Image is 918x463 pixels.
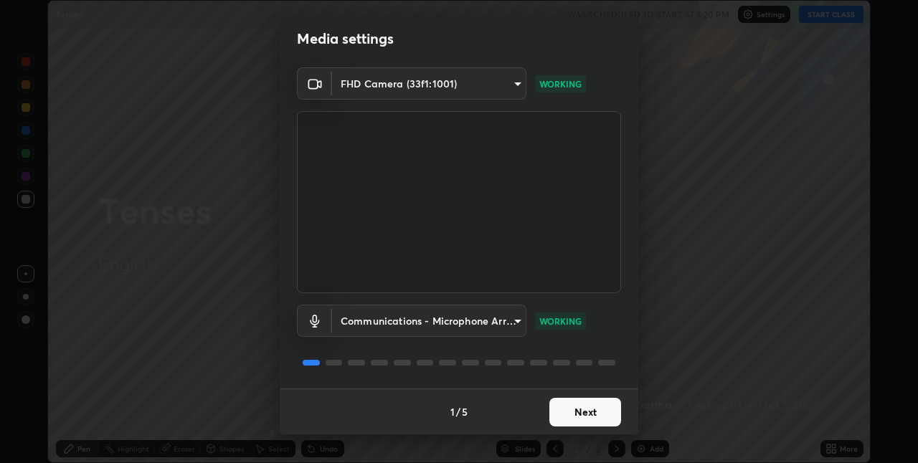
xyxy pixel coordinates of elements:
[462,404,468,419] h4: 5
[332,305,526,337] div: FHD Camera (33f1:1001)
[539,315,582,328] p: WORKING
[456,404,460,419] h4: /
[332,67,526,100] div: FHD Camera (33f1:1001)
[539,77,582,90] p: WORKING
[450,404,455,419] h4: 1
[549,398,621,426] button: Next
[297,29,394,48] h2: Media settings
